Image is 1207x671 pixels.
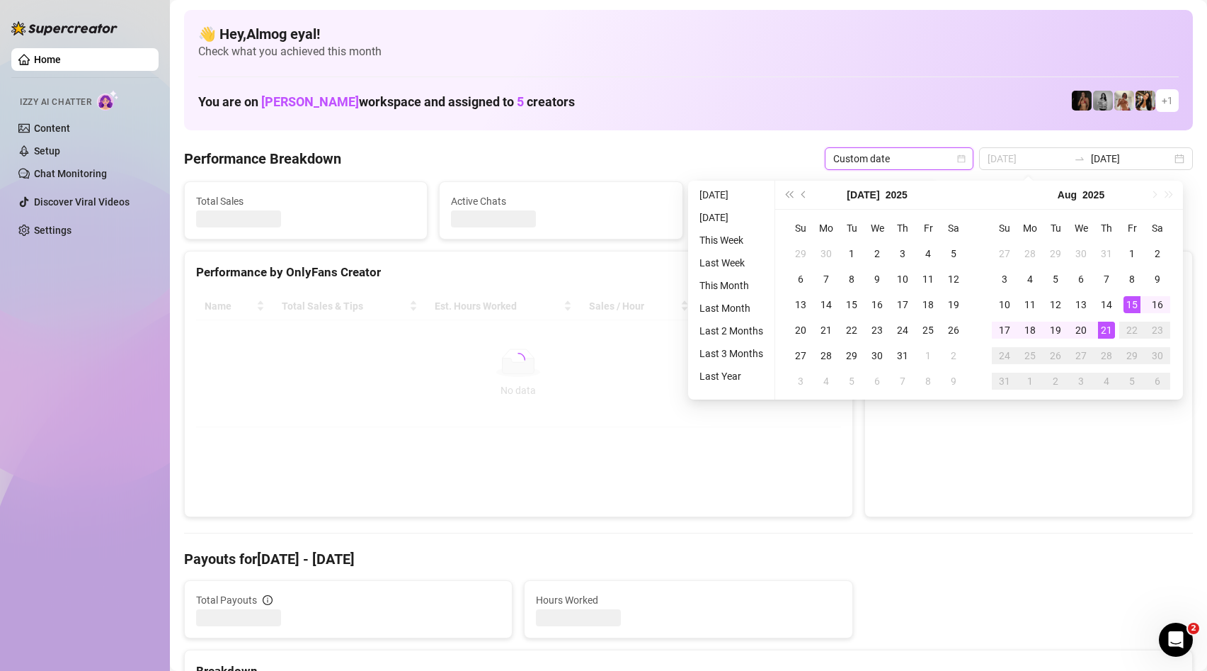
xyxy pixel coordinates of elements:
[694,322,769,339] li: Last 2 Months
[1068,241,1094,266] td: 2025-07-30
[788,241,813,266] td: 2025-06-29
[813,317,839,343] td: 2025-07-21
[915,215,941,241] th: Fr
[1149,296,1166,313] div: 16
[1017,368,1043,394] td: 2025-09-01
[1098,347,1115,364] div: 28
[941,317,966,343] td: 2025-07-26
[945,245,962,262] div: 5
[1145,343,1170,368] td: 2025-08-30
[992,215,1017,241] th: Su
[945,347,962,364] div: 2
[1022,271,1039,288] div: 4
[869,271,886,288] div: 9
[1162,93,1173,108] span: + 1
[864,292,890,317] td: 2025-07-16
[792,271,809,288] div: 6
[864,215,890,241] th: We
[1072,322,1089,339] div: 20
[1022,245,1039,262] div: 28
[792,373,809,390] div: 3
[894,271,911,288] div: 10
[1123,373,1140,390] div: 5
[694,232,769,249] li: This Week
[1098,271,1115,288] div: 7
[1149,373,1166,390] div: 6
[941,368,966,394] td: 2025-08-09
[1094,343,1119,368] td: 2025-08-28
[818,271,835,288] div: 7
[957,154,966,163] span: calendar
[1145,368,1170,394] td: 2025-09-06
[839,215,864,241] th: Tu
[945,271,962,288] div: 12
[1017,343,1043,368] td: 2025-08-25
[894,296,911,313] div: 17
[813,343,839,368] td: 2025-07-28
[839,292,864,317] td: 2025-07-15
[1094,292,1119,317] td: 2025-08-14
[1068,317,1094,343] td: 2025-08-20
[34,145,60,157] a: Setup
[788,317,813,343] td: 2025-07-20
[1145,317,1170,343] td: 2025-08-23
[1094,241,1119,266] td: 2025-07-31
[1098,245,1115,262] div: 31
[1119,266,1145,292] td: 2025-08-08
[920,322,937,339] div: 25
[813,292,839,317] td: 2025-07-14
[813,266,839,292] td: 2025-07-07
[1043,292,1068,317] td: 2025-08-12
[890,368,915,394] td: 2025-08-07
[1074,153,1085,164] span: to
[941,343,966,368] td: 2025-08-02
[813,215,839,241] th: Mo
[196,263,841,282] div: Performance by OnlyFans Creator
[996,245,1013,262] div: 27
[1043,215,1068,241] th: Tu
[34,225,71,236] a: Settings
[839,368,864,394] td: 2025-08-05
[996,271,1013,288] div: 3
[34,196,130,208] a: Discover Viral Videos
[694,277,769,294] li: This Month
[1123,347,1140,364] div: 29
[1043,368,1068,394] td: 2025-09-02
[1072,347,1089,364] div: 27
[894,347,911,364] div: 31
[1082,181,1104,209] button: Choose a year
[1119,317,1145,343] td: 2025-08-22
[843,322,860,339] div: 22
[1072,271,1089,288] div: 6
[1068,292,1094,317] td: 2025-08-13
[1047,373,1064,390] div: 2
[992,343,1017,368] td: 2025-08-24
[818,322,835,339] div: 21
[996,347,1013,364] div: 24
[1074,153,1085,164] span: swap-right
[198,94,575,110] h1: You are on workspace and assigned to creators
[1149,245,1166,262] div: 2
[996,296,1013,313] div: 10
[261,94,359,109] span: [PERSON_NAME]
[864,317,890,343] td: 2025-07-23
[1149,322,1166,339] div: 23
[890,241,915,266] td: 2025-07-03
[869,347,886,364] div: 30
[511,353,525,367] span: loading
[1123,322,1140,339] div: 22
[1149,271,1166,288] div: 9
[1043,317,1068,343] td: 2025-08-19
[1017,215,1043,241] th: Mo
[1094,317,1119,343] td: 2025-08-21
[196,592,257,608] span: Total Payouts
[1017,317,1043,343] td: 2025-08-18
[34,123,70,134] a: Content
[1058,181,1077,209] button: Choose a month
[1047,271,1064,288] div: 5
[1145,241,1170,266] td: 2025-08-02
[890,266,915,292] td: 2025-07-10
[915,317,941,343] td: 2025-07-25
[945,296,962,313] div: 19
[1072,373,1089,390] div: 3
